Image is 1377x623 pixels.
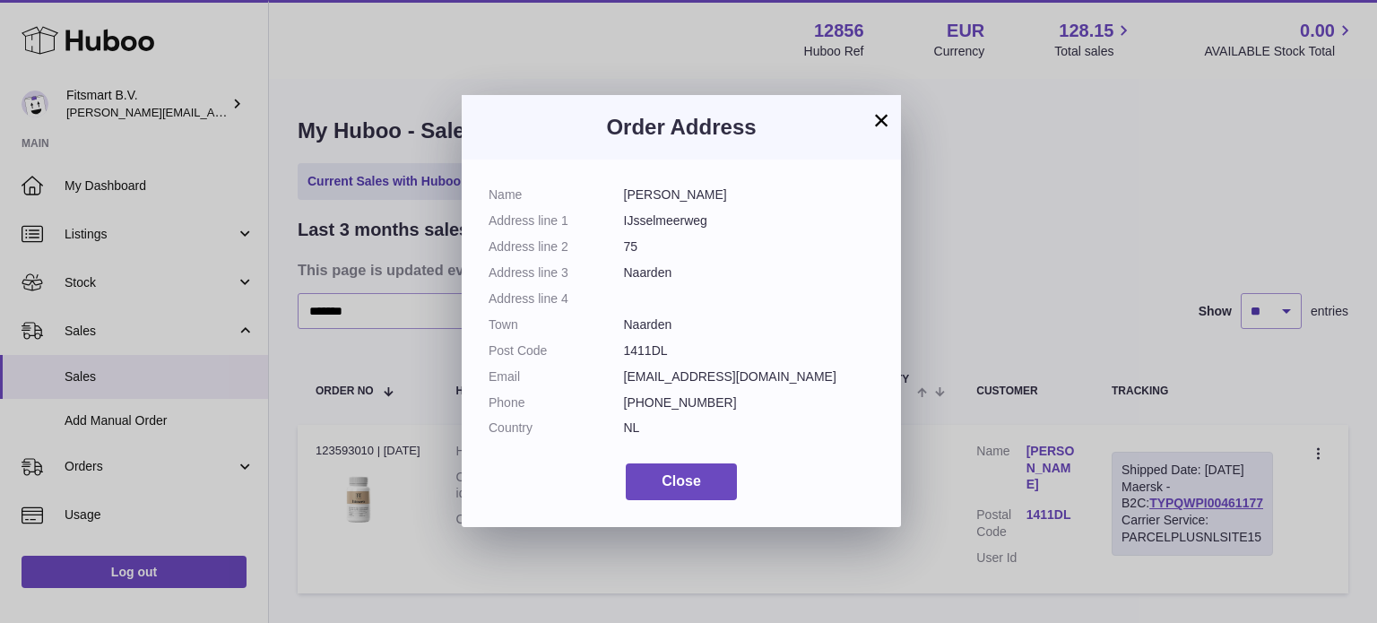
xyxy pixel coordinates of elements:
dt: Phone [489,394,624,411]
dt: Name [489,186,624,203]
dd: [EMAIL_ADDRESS][DOMAIN_NAME] [624,368,875,385]
dd: [PERSON_NAME] [624,186,875,203]
dd: NL [624,420,875,437]
dd: 75 [624,238,875,255]
dt: Town [489,316,624,333]
dt: Address line 1 [489,212,624,229]
span: Close [662,473,701,489]
dt: Address line 2 [489,238,624,255]
dd: [PHONE_NUMBER] [624,394,875,411]
button: Close [626,463,737,500]
dt: Country [489,420,624,437]
dt: Address line 3 [489,264,624,281]
dd: Naarden [624,264,875,281]
h3: Order Address [489,113,874,142]
dd: Naarden [624,316,875,333]
dt: Email [489,368,624,385]
button: × [870,109,892,131]
dd: 1411DL [624,342,875,359]
dt: Address line 4 [489,290,624,307]
dt: Post Code [489,342,624,359]
dd: IJsselmeerweg [624,212,875,229]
